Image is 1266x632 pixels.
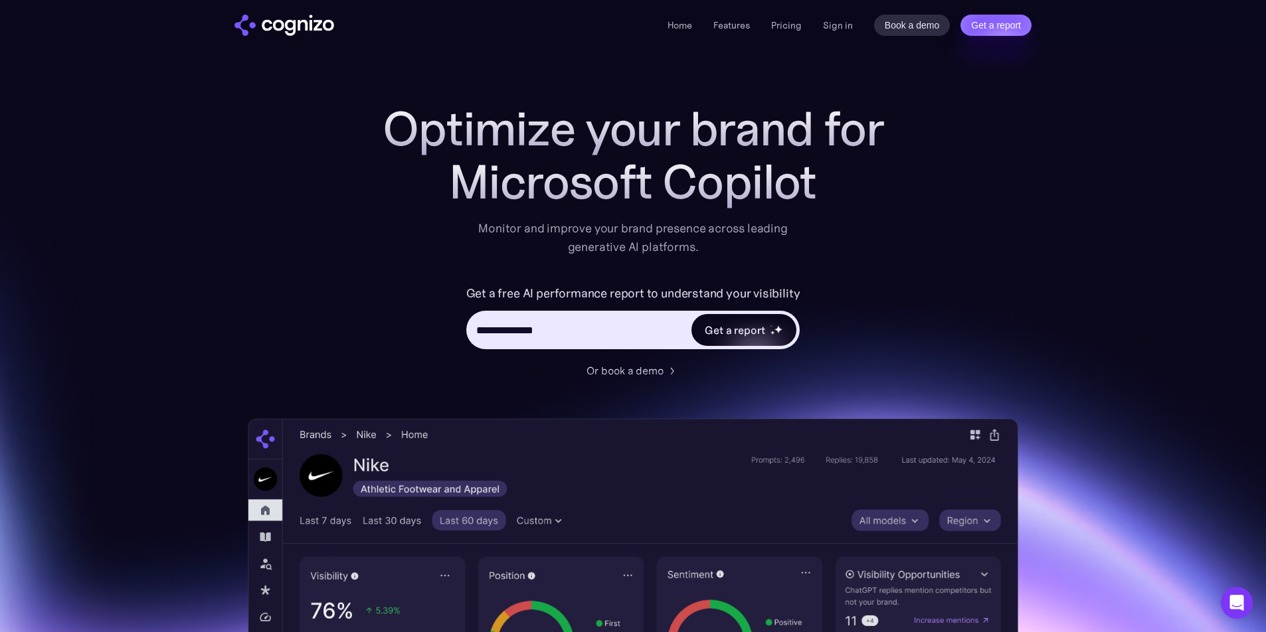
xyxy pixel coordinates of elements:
[234,15,334,36] img: cognizo logo
[770,331,775,335] img: star
[705,322,765,338] div: Get a report
[771,19,802,31] a: Pricing
[367,102,899,155] h1: Optimize your brand for
[668,19,692,31] a: Home
[367,155,899,208] div: Microsoft Copilot
[874,15,950,36] a: Book a demo
[466,283,800,304] label: Get a free AI performance report to understand your visibility
[470,219,796,256] div: Monitor and improve your brand presence across leading generative AI platforms.
[770,325,772,327] img: star
[587,362,664,378] div: Or book a demo
[690,313,798,347] a: Get a reportstarstarstar
[960,15,1032,36] a: Get a report
[234,15,334,36] a: home
[587,362,679,378] a: Or book a demo
[466,283,800,356] form: Hero URL Input Form
[1221,587,1253,619] div: Open Intercom Messenger
[713,19,750,31] a: Features
[823,17,853,33] a: Sign in
[774,325,783,333] img: star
